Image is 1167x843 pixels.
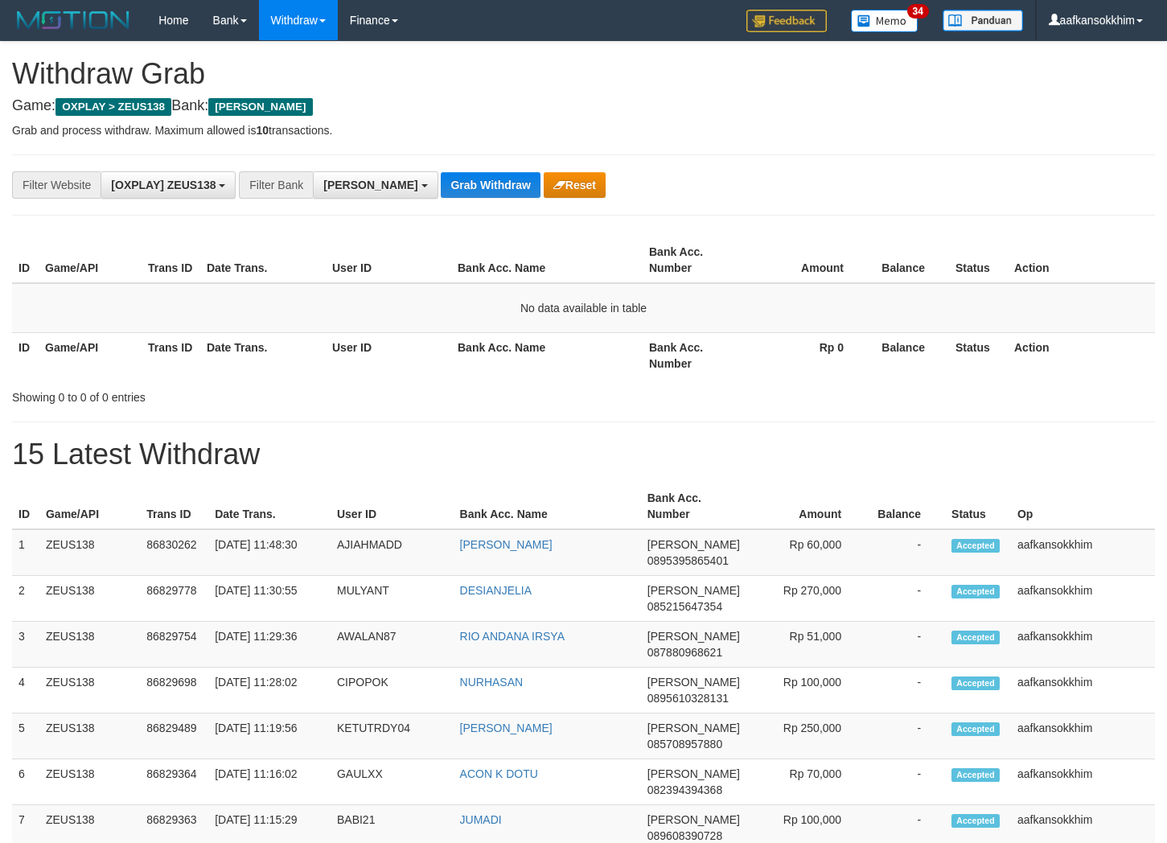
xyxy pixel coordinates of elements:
[907,4,929,19] span: 34
[951,539,1000,553] span: Accepted
[865,668,945,713] td: -
[851,10,918,32] img: Button%20Memo.svg
[323,179,417,191] span: [PERSON_NAME]
[331,483,454,529] th: User ID
[239,171,313,199] div: Filter Bank
[746,668,865,713] td: Rp 100,000
[1011,759,1155,805] td: aafkansokkhim
[208,622,331,668] td: [DATE] 11:29:36
[643,332,746,378] th: Bank Acc. Number
[39,237,142,283] th: Game/API
[647,538,740,551] span: [PERSON_NAME]
[39,759,140,805] td: ZEUS138
[1011,713,1155,759] td: aafkansokkhim
[1011,529,1155,576] td: aafkansokkhim
[39,622,140,668] td: ZEUS138
[647,829,722,842] span: Copy 089608390728 to clipboard
[951,722,1000,736] span: Accepted
[441,172,540,198] button: Grab Withdraw
[460,722,553,734] a: [PERSON_NAME]
[331,759,454,805] td: GAULXX
[12,58,1155,90] h1: Withdraw Grab
[647,600,722,613] span: Copy 085215647354 to clipboard
[746,483,865,529] th: Amount
[746,529,865,576] td: Rp 60,000
[326,332,451,378] th: User ID
[39,576,140,622] td: ZEUS138
[1008,237,1155,283] th: Action
[101,171,236,199] button: [OXPLAY] ZEUS138
[208,668,331,713] td: [DATE] 11:28:02
[746,713,865,759] td: Rp 250,000
[140,622,208,668] td: 86829754
[865,529,945,576] td: -
[12,98,1155,114] h4: Game: Bank:
[208,713,331,759] td: [DATE] 11:19:56
[140,576,208,622] td: 86829778
[460,767,538,780] a: ACON K DOTU
[331,576,454,622] td: MULYANT
[460,813,502,826] a: JUMADI
[460,630,565,643] a: RIO ANDANA IRSYA
[544,172,606,198] button: Reset
[326,237,451,283] th: User ID
[12,8,134,32] img: MOTION_logo.png
[647,554,729,567] span: Copy 0895395865401 to clipboard
[647,646,722,659] span: Copy 087880968621 to clipboard
[208,529,331,576] td: [DATE] 11:48:30
[12,283,1155,333] td: No data available in table
[208,576,331,622] td: [DATE] 11:30:55
[943,10,1023,31] img: panduan.png
[12,171,101,199] div: Filter Website
[951,768,1000,782] span: Accepted
[140,668,208,713] td: 86829698
[12,383,475,405] div: Showing 0 to 0 of 0 entries
[951,631,1000,644] span: Accepted
[746,622,865,668] td: Rp 51,000
[331,622,454,668] td: AWALAN87
[142,332,200,378] th: Trans ID
[951,585,1000,598] span: Accepted
[313,171,438,199] button: [PERSON_NAME]
[39,332,142,378] th: Game/API
[460,538,553,551] a: [PERSON_NAME]
[641,483,746,529] th: Bank Acc. Number
[865,713,945,759] td: -
[647,584,740,597] span: [PERSON_NAME]
[746,576,865,622] td: Rp 270,000
[647,722,740,734] span: [PERSON_NAME]
[39,713,140,759] td: ZEUS138
[451,237,643,283] th: Bank Acc. Name
[12,122,1155,138] p: Grab and process withdraw. Maximum allowed is transactions.
[55,98,171,116] span: OXPLAY > ZEUS138
[12,622,39,668] td: 3
[868,237,949,283] th: Balance
[39,668,140,713] td: ZEUS138
[140,759,208,805] td: 86829364
[643,237,746,283] th: Bank Acc. Number
[1008,332,1155,378] th: Action
[140,529,208,576] td: 86830262
[12,483,39,529] th: ID
[1011,576,1155,622] td: aafkansokkhim
[208,759,331,805] td: [DATE] 11:16:02
[140,713,208,759] td: 86829489
[647,676,740,689] span: [PERSON_NAME]
[331,668,454,713] td: CIPOPOK
[951,676,1000,690] span: Accepted
[647,783,722,796] span: Copy 082394394368 to clipboard
[647,630,740,643] span: [PERSON_NAME]
[111,179,216,191] span: [OXPLAY] ZEUS138
[865,576,945,622] td: -
[1011,483,1155,529] th: Op
[12,237,39,283] th: ID
[951,814,1000,828] span: Accepted
[12,759,39,805] td: 6
[647,738,722,750] span: Copy 085708957880 to clipboard
[331,529,454,576] td: AJIAHMADD
[460,584,532,597] a: DESIANJELIA
[12,438,1155,471] h1: 15 Latest Withdraw
[647,767,740,780] span: [PERSON_NAME]
[746,10,827,32] img: Feedback.jpg
[200,332,326,378] th: Date Trans.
